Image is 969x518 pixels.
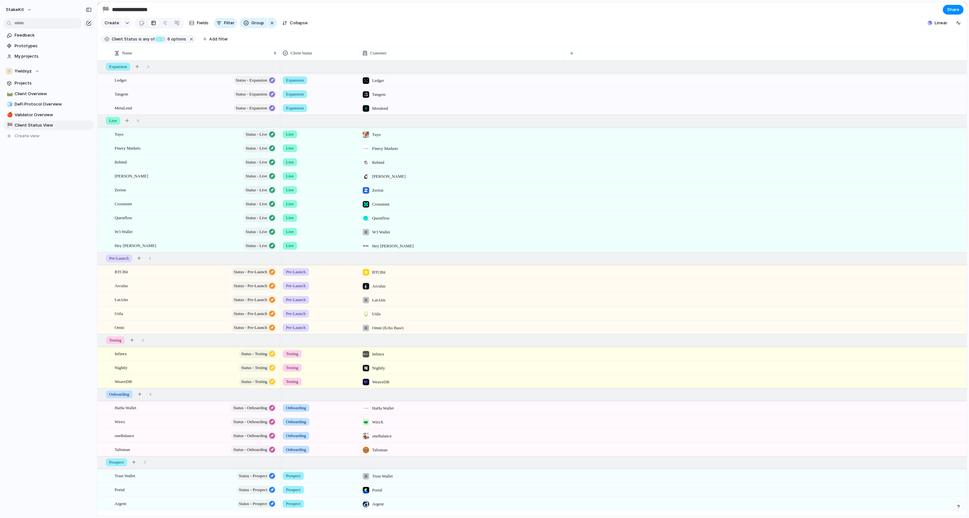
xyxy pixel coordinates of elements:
[291,50,312,56] span: Client Status
[231,445,277,454] button: Status - Onboarding
[286,473,301,479] span: Prospect
[372,201,389,208] span: Crossmint
[115,186,126,193] span: Zerion
[372,215,390,221] span: Questflow
[234,309,267,318] span: Status - Pre-Launch
[239,377,277,386] button: Status - Testing
[372,145,398,152] span: Finery Markets
[239,471,267,480] span: Status - Prospect
[115,228,132,235] span: W3 Wallet
[241,377,267,386] span: Status - Testing
[231,432,277,440] button: Status - Onboarding
[15,91,92,97] span: Client Overview
[115,172,148,179] span: [PERSON_NAME]
[147,63,149,70] span: 3
[115,104,132,111] span: MetaLend
[199,35,232,44] button: Add filter
[286,229,294,235] span: Live
[115,432,134,439] span: oneBalance
[142,36,154,42] span: any of
[6,112,12,118] button: 🍎
[15,101,92,107] span: DeFi Protocol Overview
[233,417,267,426] span: Status - Onboarding
[372,131,381,138] span: Tuyo
[115,268,128,275] span: BTCBit
[237,500,277,508] button: Status - Prospect
[236,90,268,99] span: Status - Expansion
[372,311,381,317] span: Utila
[149,255,151,262] span: 5
[115,323,124,331] span: Omni
[239,350,277,358] button: Status - Testing
[115,214,132,221] span: Questflow
[115,76,127,84] span: Ledger
[286,487,301,493] span: Prospect
[246,227,267,236] span: Status - Live
[372,283,385,289] span: Arculus
[100,5,111,15] button: 🏁
[246,130,267,139] span: Status - Live
[236,104,268,113] span: Status - Expansion
[286,405,306,411] span: Onboarding
[3,30,94,40] a: Feedback
[244,130,277,139] button: Status - Live
[115,500,126,507] span: Argent
[197,20,209,26] span: Fields
[137,36,156,43] button: isany of
[115,158,127,165] span: Rebind
[244,158,277,166] button: Status - Live
[234,295,267,304] span: Status - Pre-Launch
[233,445,267,454] span: Status - Onboarding
[232,282,277,290] button: Status - Pre-Launch
[231,418,277,426] button: Status - Onboarding
[237,472,277,480] button: Status - Prospect
[115,445,130,453] span: Talisman
[232,268,277,276] button: Status - Pre-Launch
[15,68,32,74] span: Yieldxyz
[236,76,268,85] span: Status - Expansion
[15,43,92,49] span: Prototypes
[109,391,129,398] span: Onboarding
[372,91,386,98] span: Tangem
[101,18,122,28] button: Create
[244,172,277,180] button: Status - Live
[115,377,132,385] span: WeaveDB
[244,228,277,236] button: Status - Live
[286,446,306,453] span: Onboarding
[15,122,92,129] span: Client Status View
[286,365,298,371] span: Testing
[3,66,94,76] button: ⚡Yieldxyz
[286,215,294,221] span: Live
[372,379,389,385] span: WeaveDB
[155,36,188,43] button: 6 options
[241,349,267,358] span: Status - Testing
[109,255,129,262] span: Pre-Launch
[286,159,294,165] span: Live
[372,229,390,235] span: W3 Wallet
[246,199,267,208] span: Status - Live
[139,36,142,42] span: is
[115,242,156,249] span: Hey [PERSON_NAME]
[286,77,304,84] span: Expansion
[234,281,267,290] span: Status - Pre-Launch
[286,105,304,111] span: Expansion
[372,351,384,357] span: Infinex
[240,18,267,28] button: Group
[279,18,310,28] button: Collapse
[3,5,35,15] button: StakeKit
[115,418,125,425] span: Wirex
[241,363,267,372] span: Status - Testing
[144,459,146,466] span: 3
[102,5,109,14] div: 🏁
[15,32,92,39] span: Feedback
[286,145,294,152] span: Live
[233,431,267,440] span: Status - Onboarding
[286,324,306,331] span: Pre-Launch
[214,18,237,28] button: Filter
[3,78,94,88] a: Projects
[3,51,94,61] a: My projects
[115,310,123,317] span: Utila
[239,485,267,494] span: Status - Prospect
[6,6,24,13] span: StakeKit
[286,351,298,357] span: Testing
